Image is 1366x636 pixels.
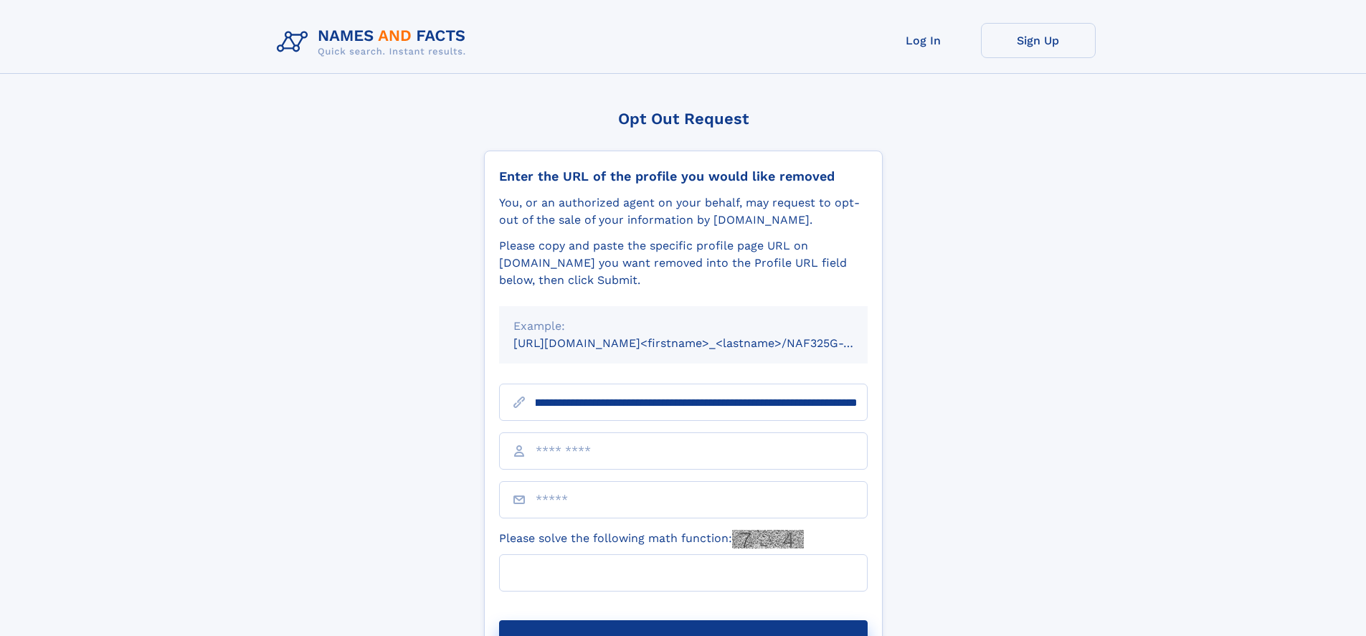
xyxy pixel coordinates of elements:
[513,318,853,335] div: Example:
[271,23,478,62] img: Logo Names and Facts
[499,530,804,549] label: Please solve the following math function:
[484,110,883,128] div: Opt Out Request
[866,23,981,58] a: Log In
[513,336,895,350] small: [URL][DOMAIN_NAME]<firstname>_<lastname>/NAF325G-xxxxxxxx
[499,194,868,229] div: You, or an authorized agent on your behalf, may request to opt-out of the sale of your informatio...
[499,169,868,184] div: Enter the URL of the profile you would like removed
[981,23,1096,58] a: Sign Up
[499,237,868,289] div: Please copy and paste the specific profile page URL on [DOMAIN_NAME] you want removed into the Pr...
